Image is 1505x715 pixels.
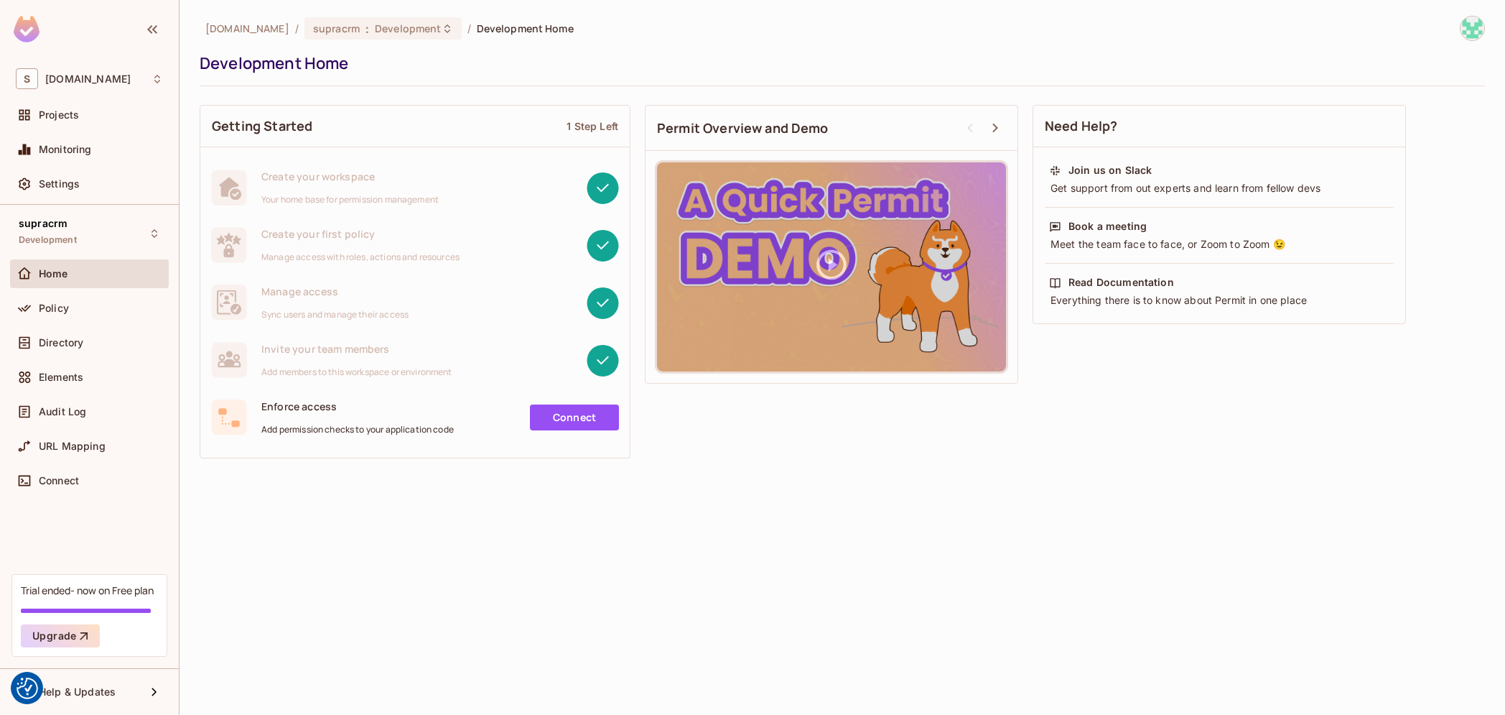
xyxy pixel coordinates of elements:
[205,22,289,35] span: the active workspace
[14,16,39,42] img: SReyMgAAAABJRU5ErkJggg==
[365,23,370,34] span: :
[39,337,83,349] span: Directory
[39,109,79,121] span: Projects
[567,119,618,133] div: 1 Step Left
[17,678,38,699] button: Consent Preferences
[1049,293,1389,308] div: Everything there is to know about Permit in one place
[212,117,312,135] span: Getting Started
[39,144,92,155] span: Monitoring
[467,22,471,35] li: /
[45,73,131,85] span: Workspace: supracode.eu
[19,218,67,229] span: supracrm
[21,583,154,597] div: Trial ended- now on Free plan
[1068,163,1152,177] div: Join us on Slack
[261,424,454,435] span: Add permission checks to your application code
[39,686,116,698] span: Help & Updates
[657,119,829,137] span: Permit Overview and Demo
[39,178,80,190] span: Settings
[1068,275,1174,290] div: Read Documentation
[261,227,460,241] span: Create your first policy
[261,366,452,378] span: Add members to this workspace or environment
[375,22,441,35] span: Development
[39,303,69,314] span: Policy
[39,268,68,280] span: Home
[1460,17,1484,40] img: rodri@supracode.eu
[261,342,452,356] span: Invite your team members
[1049,237,1389,252] div: Meet the team face to face, or Zoom to Zoom 😉
[39,372,83,383] span: Elements
[261,400,454,413] span: Enforce access
[261,194,439,206] span: Your home base for permission management
[295,22,299,35] li: /
[261,309,409,320] span: Sync users and manage their access
[477,22,574,35] span: Development Home
[1049,181,1389,195] div: Get support from out experts and learn from fellow devs
[16,68,38,89] span: S
[261,252,460,263] span: Manage access with roles, actions and resources
[21,624,100,647] button: Upgrade
[1068,219,1147,234] div: Book a meeting
[17,678,38,699] img: Revisit consent button
[313,22,360,35] span: supracrm
[39,475,79,486] span: Connect
[39,440,106,452] span: URL Mapping
[19,234,77,246] span: Development
[530,405,619,430] a: Connect
[1045,117,1118,135] span: Need Help?
[39,406,86,418] span: Audit Log
[200,52,1478,74] div: Development Home
[261,285,409,298] span: Manage access
[261,170,439,183] span: Create your workspace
